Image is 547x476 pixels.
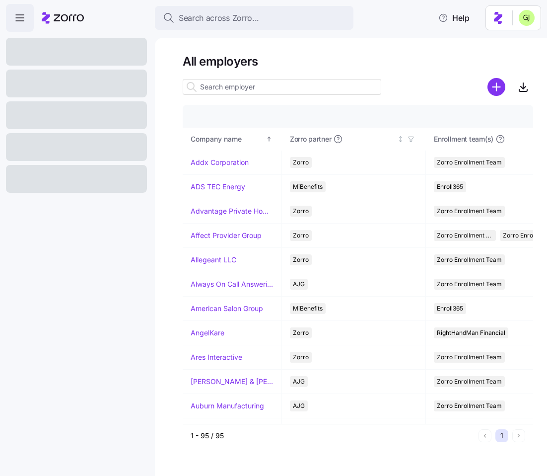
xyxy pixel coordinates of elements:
a: ADS TEC Energy [191,182,245,192]
span: Zorro Enrollment Team [437,376,502,387]
span: Zorro partner [290,134,331,144]
button: Previous page [479,429,491,442]
a: [PERSON_NAME] & [PERSON_NAME]'s [191,377,273,387]
span: Zorro Enrollment Team [437,157,502,168]
span: Enroll365 [437,303,463,314]
div: Sorted ascending [266,136,273,143]
span: Zorro Enrollment Team [437,206,502,217]
th: Company nameSorted ascending [183,128,282,151]
button: Help [430,8,478,28]
div: Company name [191,134,264,145]
span: Zorro [293,157,309,168]
span: Zorro [293,254,309,265]
span: AJG [293,376,305,387]
span: Zorro [293,327,309,338]
a: American Salon Group [191,304,263,314]
a: Ares Interactive [191,352,242,362]
span: AJG [293,400,305,411]
a: Auburn Manufacturing [191,401,264,411]
a: AngelKare [191,328,224,338]
button: Next page [512,429,525,442]
svg: add icon [487,78,505,96]
span: Zorro [293,206,309,217]
a: Advantage Private Home Care [191,206,273,216]
a: Allegeant LLC [191,255,236,265]
span: AJG [293,279,305,290]
span: Help [438,12,470,24]
div: 1 - 95 / 95 [191,431,475,441]
span: Zorro Enrollment Team [437,254,502,265]
span: MiBenefits [293,181,323,192]
span: MiBenefits [293,303,323,314]
h1: All employers [183,54,533,69]
span: Zorro [293,352,309,363]
span: Zorro Enrollment Team [437,279,502,290]
button: 1 [495,429,508,442]
a: Always On Call Answering Service [191,279,273,289]
span: Enroll365 [437,181,463,192]
a: Addx Corporation [191,158,249,167]
th: Zorro partnerNot sorted [282,128,426,151]
input: Search employer [183,79,381,95]
a: Affect Provider Group [191,231,262,240]
span: Enrollment team(s) [434,134,493,144]
span: RightHandMan Financial [437,327,505,338]
span: Search across Zorro... [179,12,259,24]
span: Zorro Enrollment Team [437,400,502,411]
div: Not sorted [397,136,404,143]
span: Zorro Enrollment Team [437,352,502,363]
img: b91c5c9db8bb9f3387758c2d7cf845d3 [519,10,535,26]
button: Search across Zorro... [155,6,353,30]
span: Zorro [293,230,309,241]
span: Zorro Enrollment Team [437,230,493,241]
